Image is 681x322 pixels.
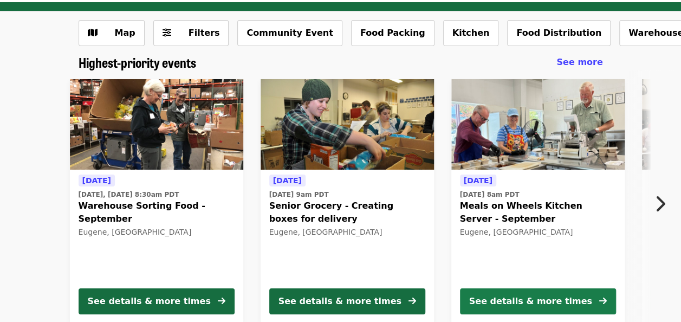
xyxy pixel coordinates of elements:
[351,20,434,46] button: Food Packing
[278,295,401,308] div: See details & more times
[460,199,616,226] span: Meals on Wheels Kitchen Server - September
[451,79,625,170] img: Meals on Wheels Kitchen Server - September organized by FOOD For Lane County
[469,295,592,308] div: See details & more times
[460,288,616,314] button: See details & more times
[189,28,220,38] span: Filters
[79,228,235,237] div: Eugene, [GEOGRAPHIC_DATA]
[163,28,171,38] i: sliders-h icon
[115,28,135,38] span: Map
[79,288,235,314] button: See details & more times
[599,296,607,306] i: arrow-right icon
[261,79,434,170] img: Senior Grocery - Creating boxes for delivery organized by FOOD For Lane County
[79,199,235,226] span: Warehouse Sorting Food - September
[79,55,196,70] a: Highest-priority events
[269,190,329,199] time: [DATE] 9am PDT
[645,189,681,219] button: Next item
[443,20,499,46] button: Kitchen
[79,20,145,46] button: Show map view
[269,228,425,237] div: Eugene, [GEOGRAPHIC_DATA]
[460,190,520,199] time: [DATE] 8am PDT
[153,20,229,46] button: Filters (0 selected)
[464,176,492,185] span: [DATE]
[269,288,425,314] button: See details & more times
[654,194,665,214] i: chevron-right icon
[556,56,602,69] a: See more
[237,20,342,46] button: Community Event
[408,296,416,306] i: arrow-right icon
[82,176,111,185] span: [DATE]
[556,57,602,67] span: See more
[79,190,179,199] time: [DATE], [DATE] 8:30am PDT
[218,296,225,306] i: arrow-right icon
[79,53,196,72] span: Highest-priority events
[70,55,612,70] div: Highest-priority events
[273,176,302,185] span: [DATE]
[88,28,98,38] i: map icon
[460,228,616,237] div: Eugene, [GEOGRAPHIC_DATA]
[507,20,611,46] button: Food Distribution
[70,79,243,170] img: Warehouse Sorting Food - September organized by FOOD For Lane County
[88,295,211,308] div: See details & more times
[269,199,425,226] span: Senior Grocery - Creating boxes for delivery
